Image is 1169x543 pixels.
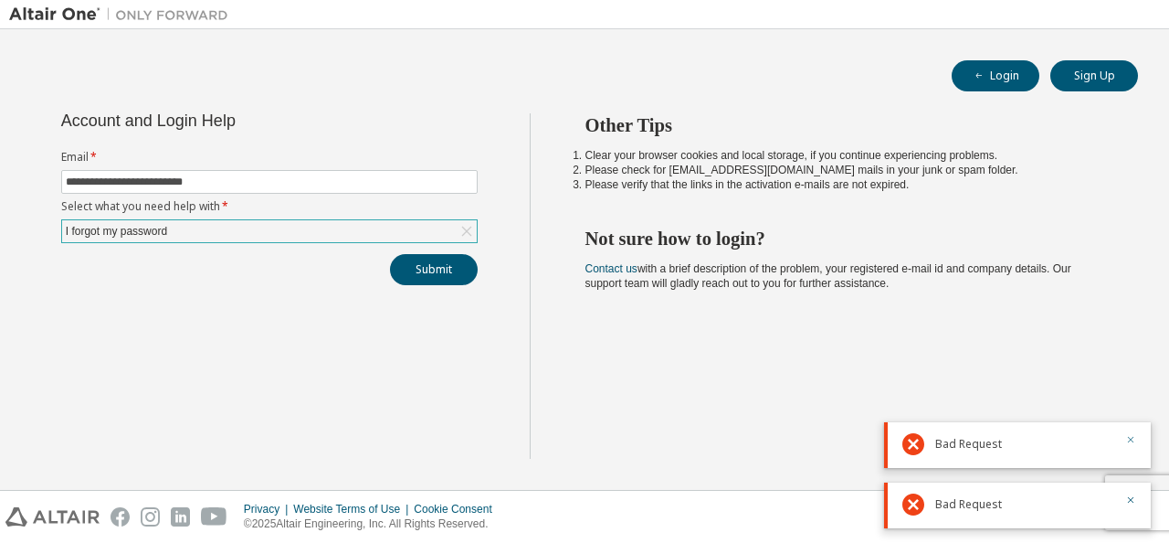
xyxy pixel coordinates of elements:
[585,163,1106,177] li: Please check for [EMAIL_ADDRESS][DOMAIN_NAME] mails in your junk or spam folder.
[62,220,477,242] div: I forgot my password
[585,148,1106,163] li: Clear your browser cookies and local storage, if you continue experiencing problems.
[5,507,100,527] img: altair_logo.svg
[390,254,478,285] button: Submit
[63,221,170,241] div: I forgot my password
[585,262,637,275] a: Contact us
[244,516,503,532] p: © 2025 Altair Engineering, Inc. All Rights Reserved.
[585,227,1106,250] h2: Not sure how to login?
[111,507,130,527] img: facebook.svg
[585,262,1071,290] span: with a brief description of the problem, your registered e-mail id and company details. Our suppo...
[61,113,395,128] div: Account and Login Help
[201,507,227,527] img: youtube.svg
[952,60,1039,91] button: Login
[171,507,190,527] img: linkedin.svg
[585,177,1106,192] li: Please verify that the links in the activation e-mails are not expired.
[1050,60,1138,91] button: Sign Up
[414,502,502,516] div: Cookie Consent
[61,199,478,214] label: Select what you need help with
[293,502,414,516] div: Website Terms of Use
[935,437,1002,452] span: Bad Request
[61,150,478,165] label: Email
[585,113,1106,137] h2: Other Tips
[935,497,1002,512] span: Bad Request
[141,507,160,527] img: instagram.svg
[9,5,237,24] img: Altair One
[244,502,293,516] div: Privacy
